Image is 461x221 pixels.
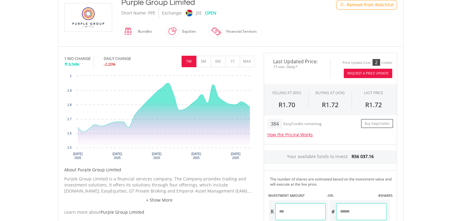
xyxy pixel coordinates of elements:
div: Credits [381,61,392,65]
div: Financial Services [223,24,257,39]
span: Purple Group Limited [101,209,144,215]
span: BUYING AT (ASK) [316,90,345,95]
button: Request A Price Update [344,69,392,78]
span: - Remove from Watchlist [344,2,394,8]
text: 2 [70,74,72,78]
div: # [330,203,336,220]
div: Equities [179,24,196,39]
p: Purple Group Limited is a financial services company. The Company provides trading and investment... [64,176,255,194]
label: #SHARES [378,193,392,198]
button: 3M [196,56,211,67]
div: LAST PRICE [364,90,383,95]
div: 2 [372,59,380,66]
span: Last Updated Price: [269,59,326,64]
span: R56 037.16 [352,153,374,159]
text: [DATE] 2025 [112,152,122,160]
div: OPEN [205,8,216,18]
text: 1.8 [67,103,72,107]
text: 1.5 [67,146,72,149]
div: Short Name: [121,8,147,18]
text: 1.7 [67,117,72,121]
div: Chart. Highcharts interactive chart. [64,73,255,164]
a: How the Pricing Works [267,132,313,137]
label: INVESTMENT AMOUNT [268,193,305,198]
button: MAX [240,56,255,67]
a: + Show More [64,197,255,203]
div: Your available funds to invest: [264,150,397,164]
div: PPE [148,8,155,18]
img: EQU.ZA.PPE.png [65,3,111,31]
button: 1M [182,56,196,67]
div: Bundles [135,24,152,39]
div: EasyCredits remaining [283,122,322,127]
svg: Interactive chart [64,73,255,164]
a: Buy EasyCredits [361,119,393,128]
span: R1.72 [322,101,338,109]
span: R1.70 [279,101,295,109]
text: [DATE] 2025 [191,152,201,160]
button: 6M [211,56,225,67]
span: R1.72 [365,101,382,109]
text: 1.6 [67,132,72,135]
button: 1Y [225,56,240,67]
div: Learn more about [64,209,255,215]
text: [DATE] 2025 [231,152,240,160]
text: [DATE] 2025 [152,152,162,160]
span: -2.20% [104,61,115,67]
img: Watchlist [339,2,344,7]
span: 8.54% [68,61,79,67]
div: SELLING AT (BID) [272,90,301,95]
div: Price Update Cost: [342,61,371,65]
div: Exchange: [162,8,182,18]
div: DAILY CHANGE [104,56,151,61]
div: JSE [196,8,202,18]
text: 1.9 [67,89,72,92]
span: 15-min. Delay* [269,64,326,70]
img: jse.png [185,10,192,16]
div: 1 MO CHANGE [64,56,91,61]
div: R [269,203,275,220]
h5: About Purple Group Limited [64,167,255,173]
div: The number of shares are estimated based on the investment value and will execute at the live price. [270,176,394,187]
text: [DATE] 2025 [73,152,82,160]
label: -OR- [326,193,334,198]
div: 384 [267,119,282,129]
